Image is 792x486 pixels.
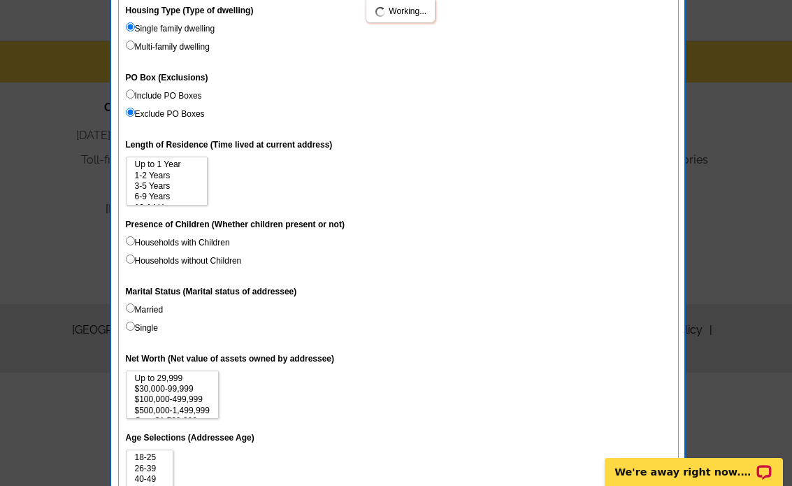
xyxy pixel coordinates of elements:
[134,394,211,405] option: $100,000-499,999
[126,352,335,365] label: Net Worth (Net value of assets owned by addressee)
[126,322,135,331] input: Single
[126,41,135,50] input: Multi-family dwelling
[126,236,135,245] input: Households with Children
[126,431,254,444] label: Age Selections (Addressee Age)
[126,90,202,102] label: Include PO Boxes
[134,406,211,416] option: $500,000-1,499,999
[134,171,200,181] option: 1-2 Years
[134,159,200,170] option: Up to 1 Year
[126,255,242,267] label: Households without Children
[126,255,135,264] input: Households without Children
[126,138,333,151] label: Length of Residence (Time lived at current address)
[134,416,211,427] option: Over $1,500,000
[134,464,166,474] option: 26-39
[596,442,792,486] iframe: LiveChat chat widget
[134,181,200,192] option: 3-5 Years
[126,41,210,53] label: Multi-family dwelling
[134,452,166,463] option: 18-25
[126,22,215,35] label: Single family dwelling
[134,384,211,394] option: $30,000-99,999
[126,285,297,298] label: Marital Status (Marital status of addressee)
[375,6,386,17] img: loading...
[134,474,166,485] option: 40-49
[126,22,135,31] input: Single family dwelling
[134,373,211,384] option: Up to 29,999
[126,322,158,334] label: Single
[126,4,254,17] label: Housing Type (Type of dwelling)
[126,303,135,313] input: Married
[126,108,135,117] input: Exclude PO Boxes
[134,203,200,213] option: 10-14 Years
[134,192,200,202] option: 6-9 Years
[126,71,208,84] label: PO Box (Exclusions)
[126,108,205,120] label: Exclude PO Boxes
[126,218,345,231] label: Presence of Children (Whether children present or not)
[126,236,230,249] label: Households with Children
[126,303,164,316] label: Married
[126,90,135,99] input: Include PO Boxes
